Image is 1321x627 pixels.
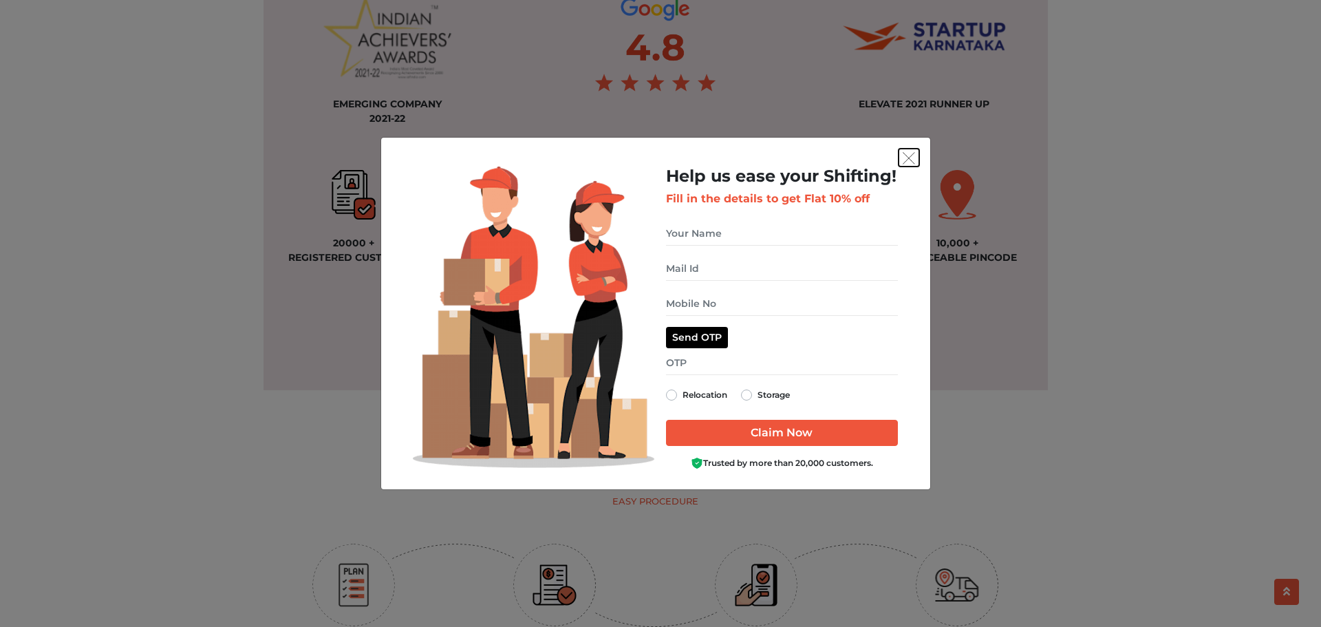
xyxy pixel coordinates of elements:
img: Lead Welcome Image [413,167,655,468]
label: Relocation [683,387,727,403]
img: Boxigo Customer Shield [691,457,703,469]
input: Claim Now [666,420,898,446]
div: Trusted by more than 20,000 customers. [666,457,898,470]
img: exit [903,152,915,164]
h3: Fill in the details to get Flat 10% off [666,192,898,205]
input: Your Name [666,222,898,246]
input: OTP [666,351,898,375]
input: Mail Id [666,257,898,281]
input: Mobile No [666,292,898,316]
label: Storage [758,387,790,403]
button: Send OTP [666,327,728,348]
h2: Help us ease your Shifting! [666,167,898,187]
